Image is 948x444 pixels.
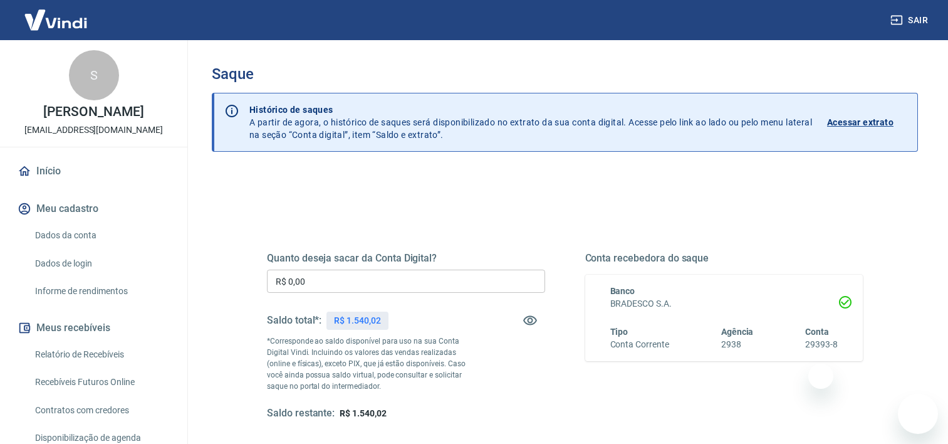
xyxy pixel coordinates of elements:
p: Histórico de saques [249,103,812,116]
span: R$ 1.540,02 [340,408,386,418]
a: Acessar extrato [827,103,907,141]
h5: Quanto deseja sacar da Conta Digital? [267,252,545,265]
a: Contratos com credores [30,398,172,423]
h6: BRADESCO S.A. [610,297,838,310]
span: Banco [610,286,635,296]
img: Vindi [15,1,96,39]
button: Sair [888,9,933,32]
h5: Saldo restante: [267,407,335,420]
iframe: Fechar mensagem [808,364,833,389]
p: [PERSON_NAME] [43,105,143,119]
button: Meus recebíveis [15,314,172,342]
p: R$ 1.540,02 [334,314,380,327]
iframe: Botão para abrir a janela de mensagens [898,394,938,434]
a: Relatório de Recebíveis [30,342,172,367]
span: Agência [721,327,754,337]
span: Tipo [610,327,628,337]
span: Conta [805,327,829,337]
button: Meu cadastro [15,195,172,223]
h3: Saque [212,65,918,83]
h5: Conta recebedora do saque [585,252,863,265]
h5: Saldo total*: [267,314,321,327]
p: A partir de agora, o histórico de saques será disponibilizado no extrato da sua conta digital. Ac... [249,103,812,141]
a: Informe de rendimentos [30,278,172,304]
div: S [69,50,119,100]
p: Acessar extrato [827,116,893,129]
h6: 29393-8 [805,338,838,351]
h6: Conta Corrente [610,338,669,351]
p: *Corresponde ao saldo disponível para uso na sua Conta Digital Vindi. Incluindo os valores das ve... [267,336,476,392]
a: Recebíveis Futuros Online [30,369,172,395]
a: Início [15,157,172,185]
a: Dados da conta [30,223,172,248]
a: Dados de login [30,251,172,277]
p: [EMAIL_ADDRESS][DOMAIN_NAME] [24,124,163,137]
h6: 2938 [721,338,754,351]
